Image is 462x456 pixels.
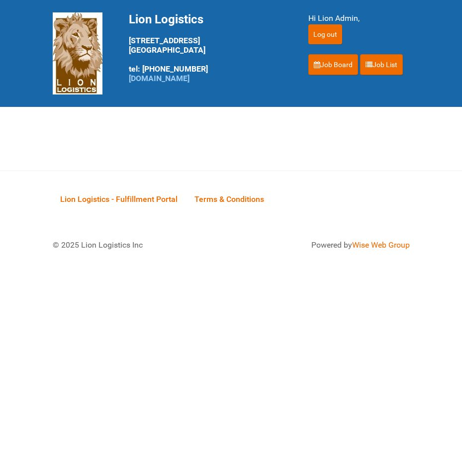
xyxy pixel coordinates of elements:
[352,240,410,250] a: Wise Web Group
[60,194,178,204] span: Lion Logistics - Fulfillment Portal
[53,183,185,214] a: Lion Logistics - Fulfillment Portal
[129,12,283,83] div: [STREET_ADDRESS] [GEOGRAPHIC_DATA] tel: [PHONE_NUMBER]
[308,24,342,44] input: Log out
[308,54,358,75] a: Job Board
[308,12,409,24] div: Hi Lion Admin,
[53,12,102,94] img: Lion Logistics
[129,74,189,83] a: [DOMAIN_NAME]
[244,239,410,251] div: Powered by
[129,12,203,26] span: Lion Logistics
[53,48,102,58] a: Lion Logistics
[194,194,264,204] span: Terms & Conditions
[187,183,272,214] a: Terms & Conditions
[360,54,403,75] a: Job List
[45,232,226,259] div: © 2025 Lion Logistics Inc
